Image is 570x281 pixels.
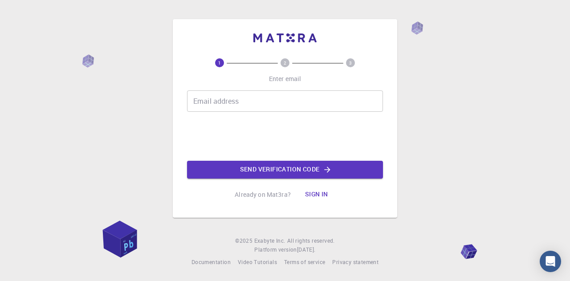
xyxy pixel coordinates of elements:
[254,236,285,245] a: Exabyte Inc.
[254,237,285,244] span: Exabyte Inc.
[191,258,231,267] a: Documentation
[254,245,297,254] span: Platform version
[284,60,286,66] text: 2
[235,190,291,199] p: Already on Mat3ra?
[349,60,352,66] text: 3
[297,246,316,253] span: [DATE] .
[540,251,561,272] div: Open Intercom Messenger
[218,60,221,66] text: 1
[332,258,379,265] span: Privacy statement
[235,236,254,245] span: © 2025
[238,258,277,265] span: Video Tutorials
[297,245,316,254] a: [DATE].
[238,258,277,267] a: Video Tutorials
[284,258,325,267] a: Terms of service
[287,236,335,245] span: All rights reserved.
[332,258,379,267] a: Privacy statement
[284,258,325,265] span: Terms of service
[298,186,335,204] button: Sign in
[217,119,353,154] iframe: reCAPTCHA
[269,74,301,83] p: Enter email
[191,258,231,265] span: Documentation
[187,161,383,179] button: Send verification code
